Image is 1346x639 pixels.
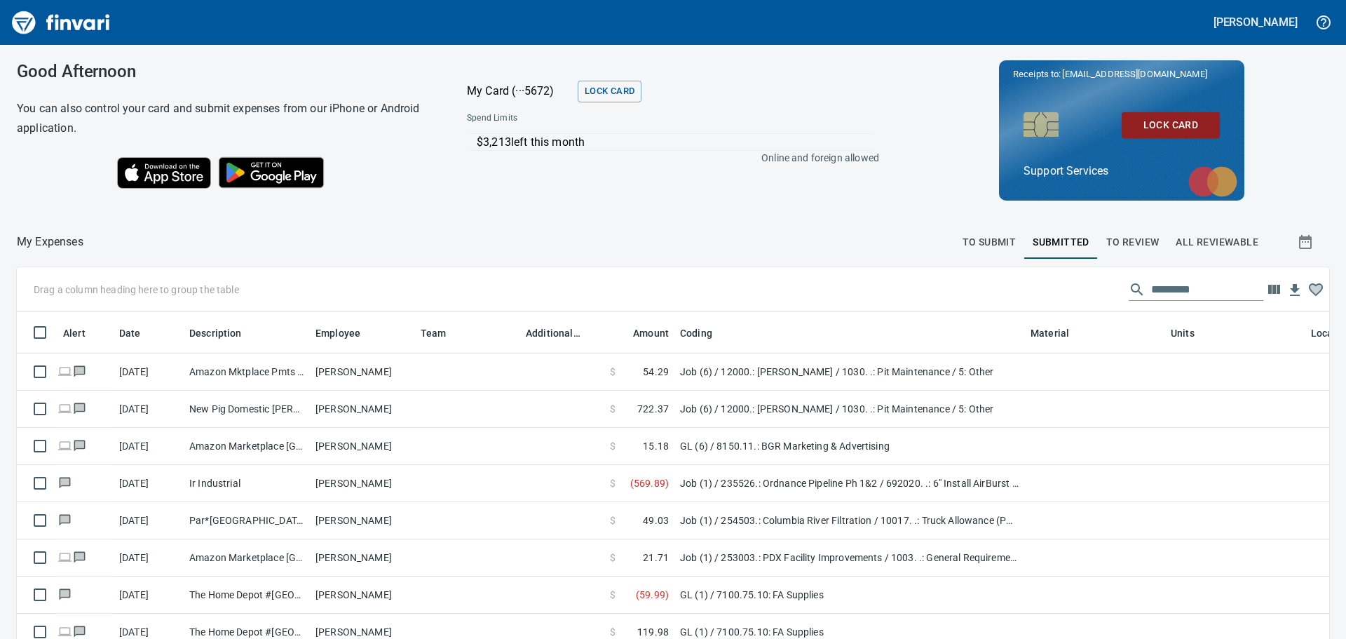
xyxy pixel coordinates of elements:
[610,476,616,490] span: $
[1171,325,1213,342] span: Units
[585,83,634,100] span: Lock Card
[1305,279,1326,300] button: Column choices favorited. Click to reset to default
[610,625,616,639] span: $
[636,588,669,602] span: ( 59.99 )
[119,325,159,342] span: Date
[310,391,415,428] td: [PERSON_NAME]
[643,365,669,379] span: 54.29
[680,325,712,342] span: Coding
[674,428,1025,465] td: GL (6) / 8150.11.: BGR Marketing & Advertising
[189,325,242,342] span: Description
[615,325,669,342] span: Amount
[633,325,669,342] span: Amount
[57,516,72,525] span: Has messages
[17,62,432,81] h3: Good Afternoon
[114,354,184,391] td: [DATE]
[72,627,87,636] span: Has messages
[114,577,184,614] td: [DATE]
[184,577,310,614] td: The Home Depot #[GEOGRAPHIC_DATA]
[421,325,447,342] span: Team
[114,502,184,539] td: [DATE]
[1210,11,1301,33] button: [PERSON_NAME]
[57,441,72,450] span: Online transaction
[1106,234,1160,251] span: To Review
[310,502,415,539] td: [PERSON_NAME]
[643,551,669,565] span: 21.71
[1122,112,1220,138] button: Lock Card
[578,81,641,102] button: Lock Card
[467,83,572,100] p: My Card (···5672)
[184,465,310,502] td: Ir Industrial
[526,325,580,342] span: Additional Reviewer
[1024,163,1220,180] p: Support Services
[610,402,616,416] span: $
[674,391,1025,428] td: Job (6) / 12000.: [PERSON_NAME] / 1030. .: Pit Maintenance / 5: Other
[674,465,1025,502] td: Job (1) / 235526.: Ordnance Pipeline Ph 1&2 / 692020. .: 6" Install AirBurst Compressor & Piping ...
[421,325,465,342] span: Team
[1263,279,1284,300] button: Choose columns to display
[610,439,616,453] span: $
[456,151,879,165] p: Online and foreign allowed
[526,325,599,342] span: Additional Reviewer
[34,283,239,297] p: Drag a column heading here to group the table
[119,325,141,342] span: Date
[1181,159,1244,204] img: mastercard.svg
[310,354,415,391] td: [PERSON_NAME]
[57,627,72,636] span: Online transaction
[184,539,310,577] td: Amazon Marketplace [GEOGRAPHIC_DATA] [GEOGRAPHIC_DATA]
[184,391,310,428] td: New Pig Domestic [PERSON_NAME] [GEOGRAPHIC_DATA]
[630,476,669,490] span: ( 569.89 )
[114,391,184,428] td: [DATE]
[1133,116,1209,134] span: Lock Card
[674,539,1025,577] td: Job (1) / 253003.: PDX Facility Improvements / 1003. .: General Requirements / 5: Other
[643,439,669,453] span: 15.18
[637,625,669,639] span: 119.98
[8,6,114,39] img: Finvari
[310,577,415,614] td: [PERSON_NAME]
[184,354,310,391] td: Amazon Mktplace Pmts [DOMAIN_NAME][URL] WA
[63,325,104,342] span: Alert
[63,325,86,342] span: Alert
[1061,67,1208,81] span: [EMAIL_ADDRESS][DOMAIN_NAME]
[1284,280,1305,301] button: Download table
[315,325,360,342] span: Employee
[184,502,310,539] td: Par*[GEOGRAPHIC_DATA] 23 [GEOGRAPHIC_DATA] [GEOGRAPHIC_DATA]
[674,354,1025,391] td: Job (6) / 12000.: [PERSON_NAME] / 1030. .: Pit Maintenance / 5: Other
[1013,67,1230,81] p: Receipts to:
[17,99,432,138] h6: You can also control your card and submit expenses from our iPhone or Android application.
[1171,325,1195,342] span: Units
[57,590,72,599] span: Has messages
[189,325,260,342] span: Description
[963,234,1017,251] span: To Submit
[1214,15,1298,29] h5: [PERSON_NAME]
[674,577,1025,614] td: GL (1) / 7100.75.10: FA Supplies
[17,234,83,250] nav: breadcrumb
[467,112,697,126] span: Spend Limits
[57,404,72,413] span: Online transaction
[637,402,669,416] span: 722.37
[57,367,72,376] span: Online transaction
[643,513,669,527] span: 49.03
[114,465,184,502] td: [DATE]
[610,365,616,379] span: $
[17,234,83,250] p: My Expenses
[114,428,184,465] td: [DATE]
[610,551,616,565] span: $
[72,404,87,413] span: Has messages
[1033,234,1089,251] span: Submitted
[72,441,87,450] span: Has messages
[477,134,872,151] p: $3,213 left this month
[680,325,730,342] span: Coding
[184,428,310,465] td: Amazon Marketplace [GEOGRAPHIC_DATA] [GEOGRAPHIC_DATA]
[1176,234,1258,251] span: All Reviewable
[674,502,1025,539] td: Job (1) / 254503.: Columbia River Filtration / 10017. .: Truck Allowance (PM) / 5: Other
[114,539,184,577] td: [DATE]
[72,553,87,562] span: Has messages
[57,478,72,487] span: Has messages
[315,325,379,342] span: Employee
[72,367,87,376] span: Has messages
[1284,225,1329,259] button: Show transactions within a particular date range
[610,513,616,527] span: $
[117,157,211,189] img: Download on the App Store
